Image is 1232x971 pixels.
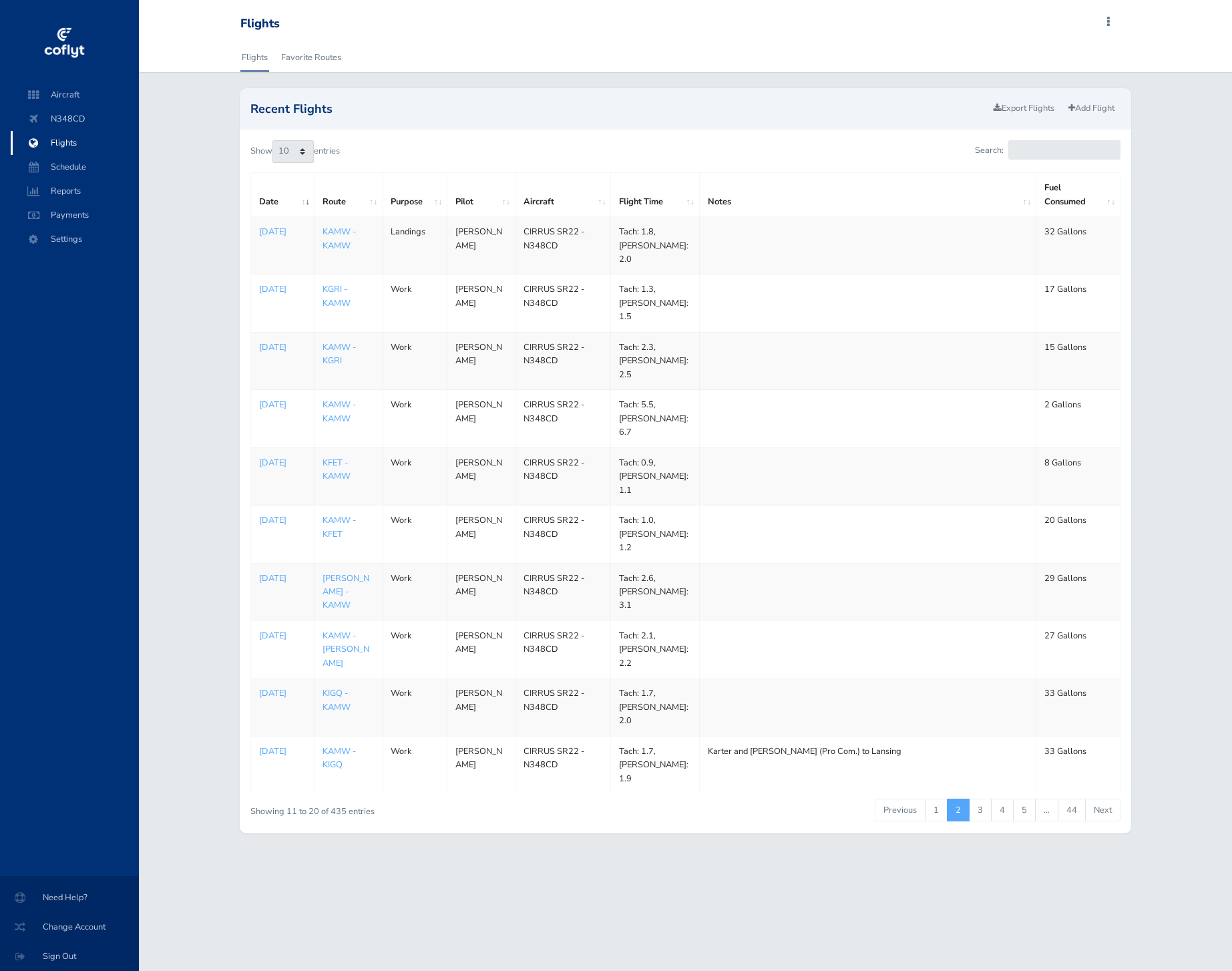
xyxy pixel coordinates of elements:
[42,23,86,63] img: coflyt logo
[447,620,515,678] td: [PERSON_NAME]
[515,736,611,793] td: CIRRUS SR22 - N348CD
[925,799,948,821] a: 1
[447,217,515,274] td: [PERSON_NAME]
[315,173,383,217] th: Route: activate to sort column ascending
[323,572,369,612] a: [PERSON_NAME] - KAMW
[323,283,351,309] a: KGRI - KAMW
[515,563,611,620] td: CIRRUS SR22 - N348CD
[969,799,992,821] a: 3
[382,274,447,332] td: Work
[16,915,123,939] span: Change Account
[24,131,126,155] span: Flights
[259,225,306,238] a: [DATE]
[382,736,447,793] td: Work
[515,332,611,389] td: CIRRUS SR22 - N348CD
[1036,217,1120,274] td: 32 Gallons
[611,620,699,678] td: Tach: 2.1, [PERSON_NAME]: 2.2
[515,447,611,505] td: CIRRUS SR22 - N348CD
[1062,99,1120,118] a: Add Flight
[259,572,306,585] a: [DATE]
[323,745,356,771] a: KAMW - KIGQ
[323,226,356,251] a: KAMW - KAMW
[1036,620,1120,678] td: 27 Gallons
[250,797,603,818] div: Showing 11 to 20 of 435 entries
[16,886,123,910] span: Need Help?
[382,217,447,274] td: Landings
[1036,390,1120,447] td: 2 Gallons
[1085,799,1120,821] a: Next
[875,799,926,821] a: Previous
[272,140,314,163] select: Showentries
[447,506,515,563] td: [PERSON_NAME]
[323,457,351,482] a: KFET - KAMW
[24,179,126,203] span: Reports
[1036,563,1120,620] td: 29 Gallons
[24,227,126,251] span: Settings
[1036,678,1120,736] td: 33 Gallons
[251,173,315,217] th: Date: activate to sort column ascending
[947,799,970,821] a: 2
[515,506,611,563] td: CIRRUS SR22 - N348CD
[259,282,306,296] a: [DATE]
[1036,736,1120,793] td: 33 Gallons
[382,506,447,563] td: Work
[611,506,699,563] td: Tach: 1.0, [PERSON_NAME]: 1.2
[16,944,123,968] span: Sign Out
[250,140,340,163] label: Show entries
[447,274,515,332] td: [PERSON_NAME]
[611,217,699,274] td: Tach: 1.8, [PERSON_NAME]: 2.0
[447,447,515,505] td: [PERSON_NAME]
[1036,173,1120,217] th: Fuel Consumed: activate to sort column ascending
[988,99,1060,118] a: Export Flights
[323,399,356,424] a: KAMW - KAMW
[382,563,447,620] td: Work
[382,173,447,217] th: Purpose: activate to sort column ascending
[611,563,699,620] td: Tach: 2.6, [PERSON_NAME]: 3.1
[447,563,515,620] td: [PERSON_NAME]
[611,736,699,793] td: Tach: 1.7, [PERSON_NAME]: 1.9
[280,43,343,72] a: Favorite Routes
[611,390,699,447] td: Tach: 5.5, [PERSON_NAME]: 6.7
[611,678,699,736] td: Tach: 1.7, [PERSON_NAME]: 2.0
[323,514,356,540] a: KAMW - KFET
[515,217,611,274] td: CIRRUS SR22 - N348CD
[382,447,447,505] td: Work
[447,332,515,389] td: [PERSON_NAME]
[259,341,306,354] a: [DATE]
[259,514,306,527] a: [DATE]
[259,398,306,411] a: [DATE]
[611,274,699,332] td: Tach: 1.3, [PERSON_NAME]: 1.5
[975,140,1120,160] label: Search:
[515,173,611,217] th: Aircraft: activate to sort column ascending
[611,173,699,217] th: Flight Time: activate to sort column ascending
[323,687,351,713] a: KIGQ - KAMW
[382,332,447,389] td: Work
[259,629,306,642] a: [DATE]
[1013,799,1036,821] a: 5
[382,678,447,736] td: Work
[259,456,306,469] a: [DATE]
[1058,799,1086,821] a: 44
[515,274,611,332] td: CIRRUS SR22 - N348CD
[447,736,515,793] td: [PERSON_NAME]
[515,678,611,736] td: CIRRUS SR22 - N348CD
[382,390,447,447] td: Work
[323,341,356,367] a: KAMW - KGRI
[259,745,306,758] a: [DATE]
[250,103,987,115] h2: Recent Flights
[323,630,369,669] a: KAMW - [PERSON_NAME]
[611,332,699,389] td: Tach: 2.3, [PERSON_NAME]: 2.5
[24,107,126,131] span: N348CD
[991,799,1014,821] a: 4
[447,173,515,217] th: Pilot: activate to sort column ascending
[240,17,280,31] div: Flights
[1036,447,1120,505] td: 8 Gallons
